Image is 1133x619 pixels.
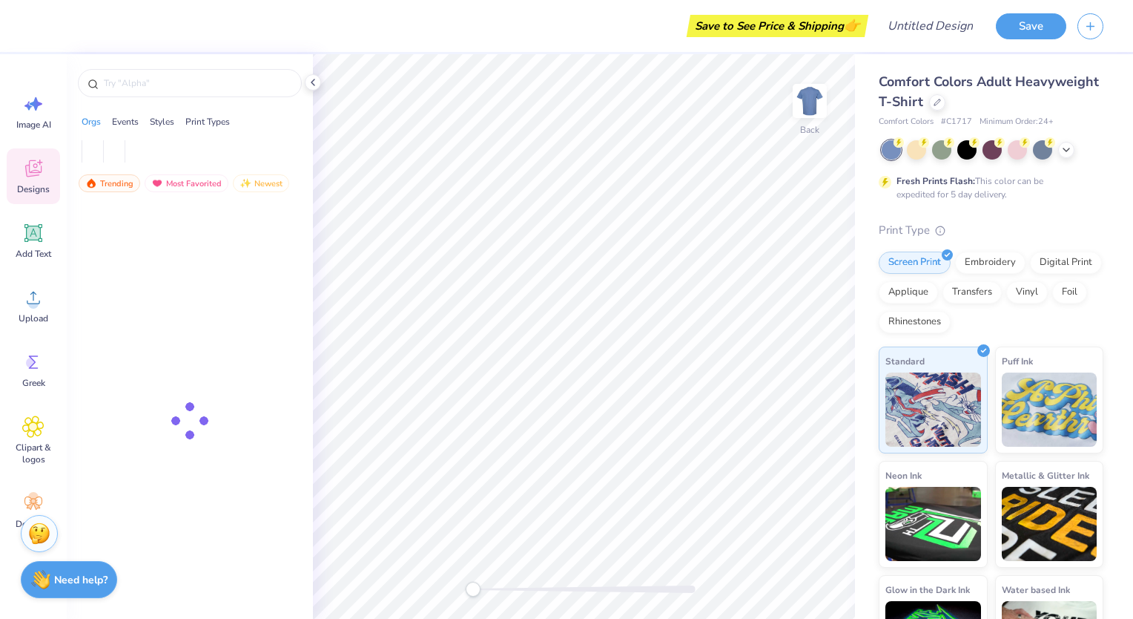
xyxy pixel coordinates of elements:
img: trending.gif [85,178,97,189]
input: Untitled Design [876,11,985,41]
button: Save [996,13,1066,39]
span: Designs [17,183,50,195]
strong: Need help? [54,573,108,587]
span: 👉 [844,16,860,34]
span: Standard [885,353,925,369]
span: Metallic & Glitter Ink [1002,468,1089,483]
div: Orgs [82,115,101,128]
span: Comfort Colors [879,116,934,128]
div: Save to See Price & Shipping [690,15,865,37]
span: Greek [22,377,45,389]
div: Newest [233,174,289,192]
div: Print Type [879,222,1103,239]
span: Upload [19,312,48,324]
span: Decorate [16,518,51,530]
div: Transfers [942,281,1002,304]
div: Trending [79,174,140,192]
span: Puff Ink [1002,353,1033,369]
div: Accessibility label [466,582,480,597]
img: Puff Ink [1002,373,1097,447]
input: Try "Alpha" [102,76,292,91]
span: Neon Ink [885,468,922,483]
div: Applique [879,281,938,304]
strong: Fresh Prints Flash: [896,175,975,187]
div: Digital Print [1030,252,1102,274]
div: Embroidery [955,252,1025,274]
img: Neon Ink [885,487,981,561]
img: Back [795,86,825,116]
span: Water based Ink [1002,582,1070,597]
span: Add Text [16,248,51,260]
div: Styles [150,115,174,128]
div: Most Favorited [145,174,228,192]
span: Minimum Order: 24 + [980,116,1054,128]
span: Glow in the Dark Ink [885,582,970,597]
img: most_fav.gif [151,178,163,189]
img: Metallic & Glitter Ink [1002,487,1097,561]
div: Vinyl [1006,281,1048,304]
div: Screen Print [879,252,951,274]
img: newest.gif [240,178,251,189]
div: This color can be expedited for 5 day delivery. [896,174,1079,201]
div: Foil [1052,281,1087,304]
div: Events [112,115,139,128]
span: Image AI [16,119,51,131]
div: Back [800,123,819,137]
span: Clipart & logos [9,442,58,465]
span: # C1717 [941,116,972,128]
img: Standard [885,373,981,447]
span: Comfort Colors Adult Heavyweight T-Shirt [879,73,1099,111]
div: Rhinestones [879,311,951,333]
div: Print Types [185,115,230,128]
